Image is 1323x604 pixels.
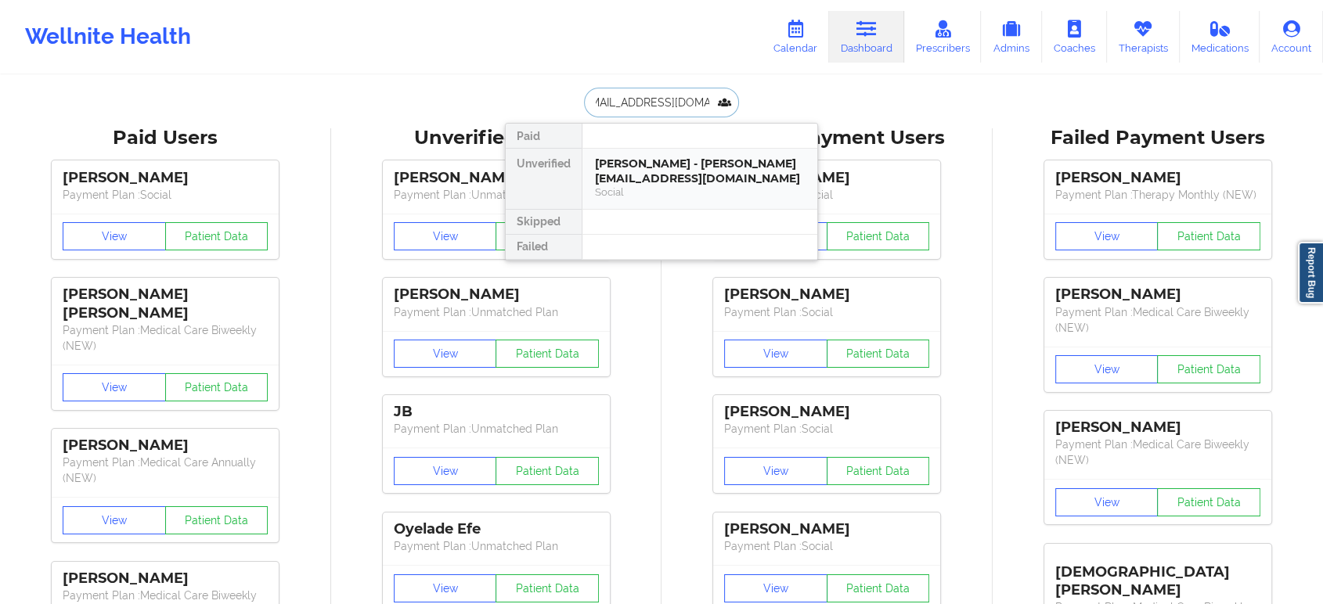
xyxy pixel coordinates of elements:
button: Patient Data [827,457,930,485]
button: View [63,506,166,534]
p: Payment Plan : Social [63,187,268,203]
div: [DEMOGRAPHIC_DATA][PERSON_NAME] [1055,552,1260,599]
a: Dashboard [829,11,904,63]
p: Payment Plan : Medical Care Annually (NEW) [63,455,268,486]
div: [PERSON_NAME] [394,169,599,187]
button: View [394,574,497,602]
a: Report Bug [1298,242,1323,304]
div: Paid [506,124,582,149]
button: Patient Data [827,222,930,250]
div: Failed [506,235,582,260]
button: View [394,457,497,485]
div: Paid Users [11,126,320,150]
button: View [394,340,497,368]
a: Medications [1180,11,1260,63]
div: [PERSON_NAME] [724,520,929,538]
button: View [724,340,827,368]
button: Patient Data [1157,488,1260,516]
button: View [724,457,827,485]
p: Payment Plan : Therapy Monthly (NEW) [1055,187,1260,203]
div: JB [394,403,599,421]
div: Social [595,185,805,199]
button: Patient Data [165,373,269,401]
div: [PERSON_NAME] [PERSON_NAME] [63,286,268,322]
button: Patient Data [165,506,269,534]
button: Patient Data [496,222,599,250]
button: View [63,373,166,401]
div: Skipped Payment Users [672,126,982,150]
button: Patient Data [496,574,599,602]
div: [PERSON_NAME] - [PERSON_NAME][EMAIL_ADDRESS][DOMAIN_NAME] [595,156,805,185]
p: Payment Plan : Medical Care Biweekly (NEW) [63,322,268,354]
button: Patient Data [165,222,269,250]
div: [PERSON_NAME] [63,437,268,455]
button: Patient Data [1157,355,1260,383]
p: Payment Plan : Unmatched Plan [394,304,599,320]
a: Account [1260,11,1323,63]
a: Therapists [1107,11,1180,63]
div: [PERSON_NAME] [63,169,268,187]
div: Failed Payment Users [1004,126,1313,150]
p: Payment Plan : Social [724,421,929,437]
div: [PERSON_NAME] [1055,419,1260,437]
button: Patient Data [827,340,930,368]
div: [PERSON_NAME] [394,286,599,304]
div: [PERSON_NAME] [724,169,929,187]
button: View [1055,488,1159,516]
div: [PERSON_NAME] [724,403,929,421]
button: View [1055,222,1159,250]
button: View [394,222,497,250]
div: [PERSON_NAME] [63,570,268,588]
div: Unverified Users [342,126,651,150]
div: Unverified [506,149,582,210]
a: Admins [981,11,1042,63]
a: Calendar [762,11,829,63]
div: [PERSON_NAME] [1055,169,1260,187]
a: Coaches [1042,11,1107,63]
p: Payment Plan : Social [724,304,929,320]
button: Patient Data [827,574,930,602]
p: Payment Plan : Social [724,187,929,203]
div: Oyelade Efe [394,520,599,538]
button: Patient Data [1157,222,1260,250]
p: Payment Plan : Unmatched Plan [394,187,599,203]
div: Skipped [506,210,582,235]
div: [PERSON_NAME] [1055,286,1260,304]
div: [PERSON_NAME] [724,286,929,304]
p: Payment Plan : Medical Care Biweekly (NEW) [1055,304,1260,336]
button: View [1055,355,1159,383]
button: View [63,222,166,250]
button: View [724,574,827,602]
button: Patient Data [496,340,599,368]
a: Prescribers [904,11,982,63]
p: Payment Plan : Unmatched Plan [394,538,599,554]
p: Payment Plan : Unmatched Plan [394,421,599,437]
button: Patient Data [496,457,599,485]
p: Payment Plan : Social [724,538,929,554]
p: Payment Plan : Medical Care Biweekly (NEW) [1055,437,1260,468]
